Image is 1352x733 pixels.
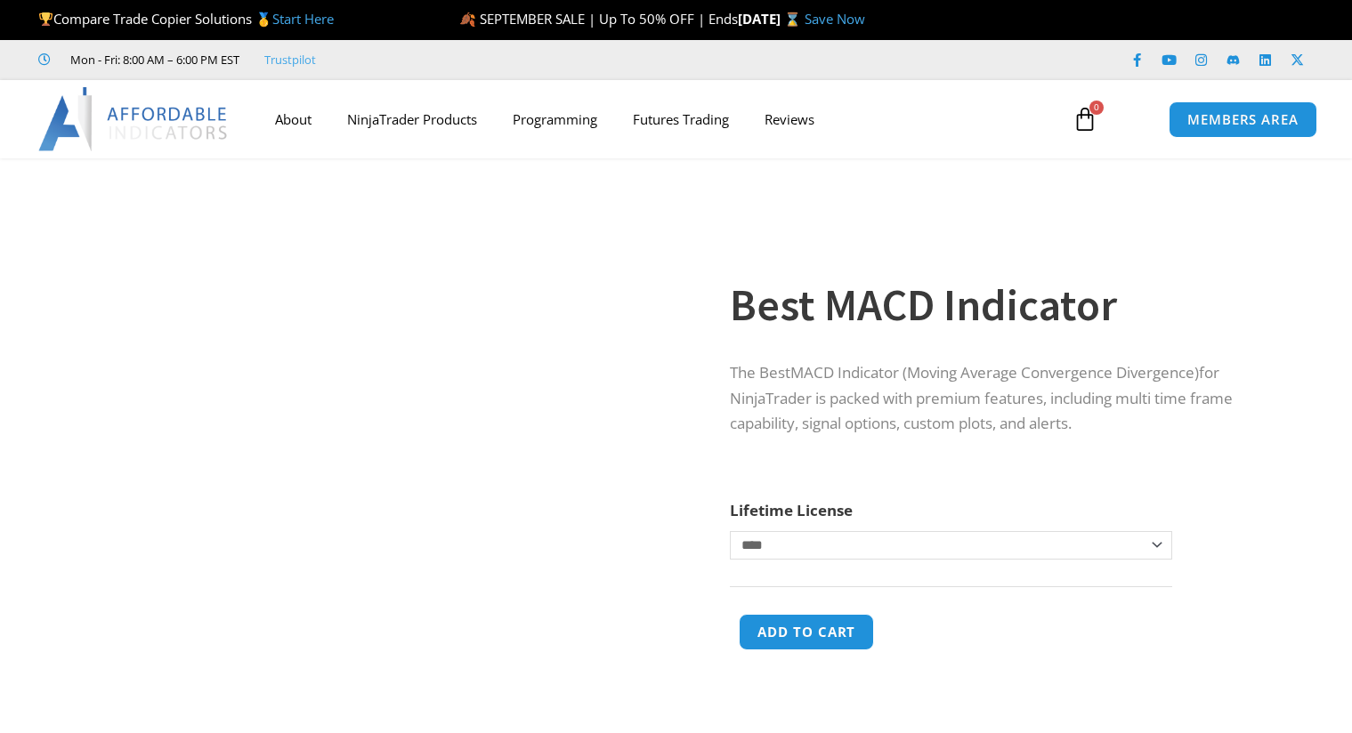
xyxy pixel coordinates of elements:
[730,362,790,383] span: The Best
[264,49,316,70] a: Trustpilot
[615,99,747,140] a: Futures Trading
[257,99,1055,140] nav: Menu
[272,10,334,28] a: Start Here
[1169,101,1317,138] a: MEMBERS AREA
[730,500,853,520] label: Lifetime License
[1089,101,1104,115] span: 0
[329,99,495,140] a: NinjaTrader Products
[1046,93,1124,145] a: 0
[495,99,615,140] a: Programming
[39,12,53,26] img: 🏆
[805,10,865,28] a: Save Now
[730,274,1250,336] h1: Best MACD Indicator
[1187,113,1299,126] span: MEMBERS AREA
[747,99,832,140] a: Reviews
[38,10,334,28] span: Compare Trade Copier Solutions 🥇
[738,10,805,28] strong: [DATE] ⌛
[459,10,738,28] span: 🍂 SEPTEMBER SALE | Up To 50% OFF | Ends
[66,49,239,70] span: Mon - Fri: 8:00 AM – 6:00 PM EST
[739,614,874,650] button: Add to cart
[730,362,1233,434] span: for NinjaTrader is packed with premium features, including multi time frame capability, signal op...
[257,99,329,140] a: About
[790,362,1199,383] span: MACD Indicator (Moving Average Convergence Divergence)
[38,87,230,151] img: LogoAI | Affordable Indicators – NinjaTrader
